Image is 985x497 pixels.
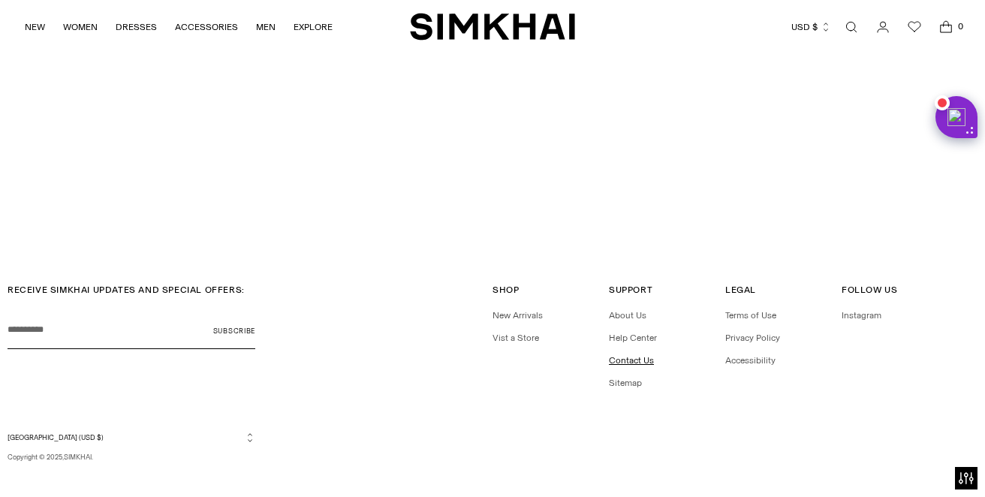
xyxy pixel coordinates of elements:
a: Contact Us [609,355,654,366]
a: Open cart modal [931,12,961,42]
span: Follow Us [842,285,897,295]
p: Copyright © 2025, . [8,452,255,462]
a: Wishlist [899,12,929,42]
button: [GEOGRAPHIC_DATA] (USD $) [8,432,255,443]
a: EXPLORE [294,11,333,44]
span: Shop [492,285,519,295]
a: WOMEN [63,11,98,44]
a: SIMKHAI [410,12,575,41]
span: 0 [953,20,967,33]
a: SPRING 2026 SHOW [450,194,536,209]
a: Go to the account page [868,12,898,42]
a: Vist a Store [492,333,539,343]
a: Privacy Policy [725,333,780,343]
a: SIMKHAI [64,453,92,461]
a: Instagram [842,310,881,321]
a: NEW [25,11,45,44]
a: MEN [256,11,276,44]
button: Subscribe [213,312,255,349]
a: Help Center [609,333,657,343]
a: Sitemap [609,378,642,388]
a: ACCESSORIES [175,11,238,44]
a: Terms of Use [725,310,776,321]
a: DRESSES [116,11,157,44]
a: Accessibility [725,355,776,366]
span: Support [609,285,652,295]
span: Legal [725,285,756,295]
a: Open search modal [836,12,866,42]
a: About Us [609,310,646,321]
button: USD $ [791,11,831,44]
span: SPRING 2026 SHOW [450,194,536,205]
a: New Arrivals [492,310,543,321]
span: RECEIVE SIMKHAI UPDATES AND SPECIAL OFFERS: [8,285,245,295]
